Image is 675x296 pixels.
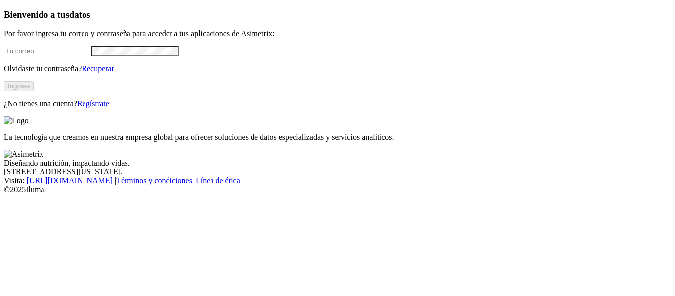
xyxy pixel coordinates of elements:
p: Olvidaste tu contraseña? [4,64,671,73]
div: [STREET_ADDRESS][US_STATE]. [4,168,671,176]
img: Asimetrix [4,150,43,159]
img: Logo [4,116,29,125]
span: datos [69,9,90,20]
h3: Bienvenido a tus [4,9,671,20]
a: Línea de ética [196,176,240,185]
div: Visita : | | [4,176,671,185]
a: [URL][DOMAIN_NAME] [27,176,113,185]
div: Diseñando nutrición, impactando vidas. [4,159,671,168]
button: Ingresa [4,81,34,91]
a: Regístrate [77,99,109,108]
p: Por favor ingresa tu correo y contraseña para acceder a tus aplicaciones de Asimetrix: [4,29,671,38]
div: © 2025 Iluma [4,185,671,194]
input: Tu correo [4,46,91,56]
a: Recuperar [82,64,114,73]
p: ¿No tienes una cuenta? [4,99,671,108]
a: Términos y condiciones [116,176,192,185]
p: La tecnología que creamos en nuestra empresa global para ofrecer soluciones de datos especializad... [4,133,671,142]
